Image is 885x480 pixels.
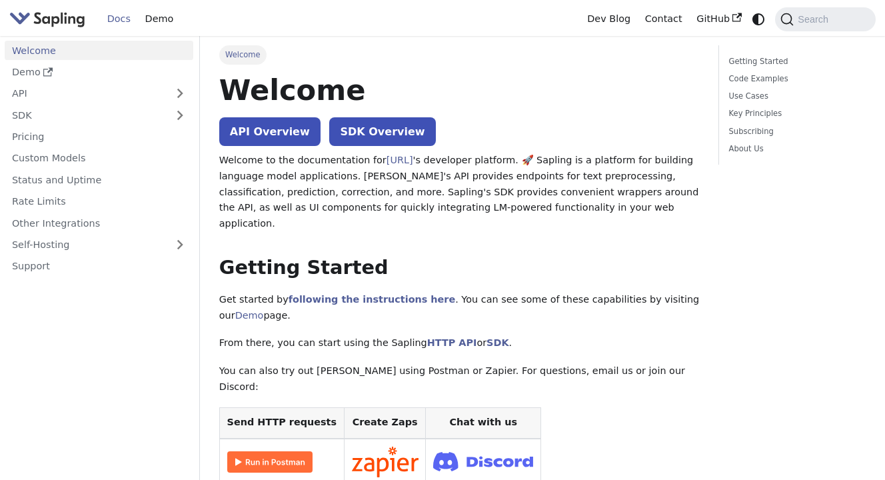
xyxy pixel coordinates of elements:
[729,55,861,68] a: Getting Started
[219,292,700,324] p: Get started by . You can see some of these capabilities by visiting our page.
[5,213,193,233] a: Other Integrations
[219,117,321,146] a: API Overview
[352,447,419,477] img: Connect in Zapier
[138,9,181,29] a: Demo
[427,337,477,348] a: HTTP API
[775,7,875,31] button: Search (Command+K)
[729,107,861,120] a: Key Principles
[219,45,267,64] span: Welcome
[5,192,193,211] a: Rate Limits
[5,63,193,82] a: Demo
[167,105,193,125] button: Expand sidebar category 'SDK'
[5,149,193,168] a: Custom Models
[100,9,138,29] a: Docs
[426,407,541,439] th: Chat with us
[433,448,533,475] img: Join Discord
[219,407,344,439] th: Send HTTP requests
[9,9,90,29] a: Sapling.aiSapling.ai
[5,127,193,147] a: Pricing
[5,41,193,60] a: Welcome
[729,143,861,155] a: About Us
[5,257,193,276] a: Support
[219,153,700,232] p: Welcome to the documentation for 's developer platform. 🚀 Sapling is a platform for building lang...
[486,337,508,348] a: SDK
[219,335,700,351] p: From there, you can start using the Sapling or .
[219,256,700,280] h2: Getting Started
[289,294,455,305] a: following the instructions here
[5,105,167,125] a: SDK
[5,235,193,255] a: Self-Hosting
[580,9,637,29] a: Dev Blog
[219,72,700,108] h1: Welcome
[729,73,861,85] a: Code Examples
[5,170,193,189] a: Status and Uptime
[749,9,768,29] button: Switch between dark and light mode (currently system mode)
[638,9,690,29] a: Contact
[729,90,861,103] a: Use Cases
[689,9,748,29] a: GitHub
[794,14,836,25] span: Search
[219,363,700,395] p: You can also try out [PERSON_NAME] using Postman or Zapier. For questions, email us or join our D...
[227,451,313,473] img: Run in Postman
[329,117,435,146] a: SDK Overview
[5,84,167,103] a: API
[219,45,700,64] nav: Breadcrumbs
[729,125,861,138] a: Subscribing
[235,310,264,321] a: Demo
[344,407,426,439] th: Create Zaps
[167,84,193,103] button: Expand sidebar category 'API'
[387,155,413,165] a: [URL]
[9,9,85,29] img: Sapling.ai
